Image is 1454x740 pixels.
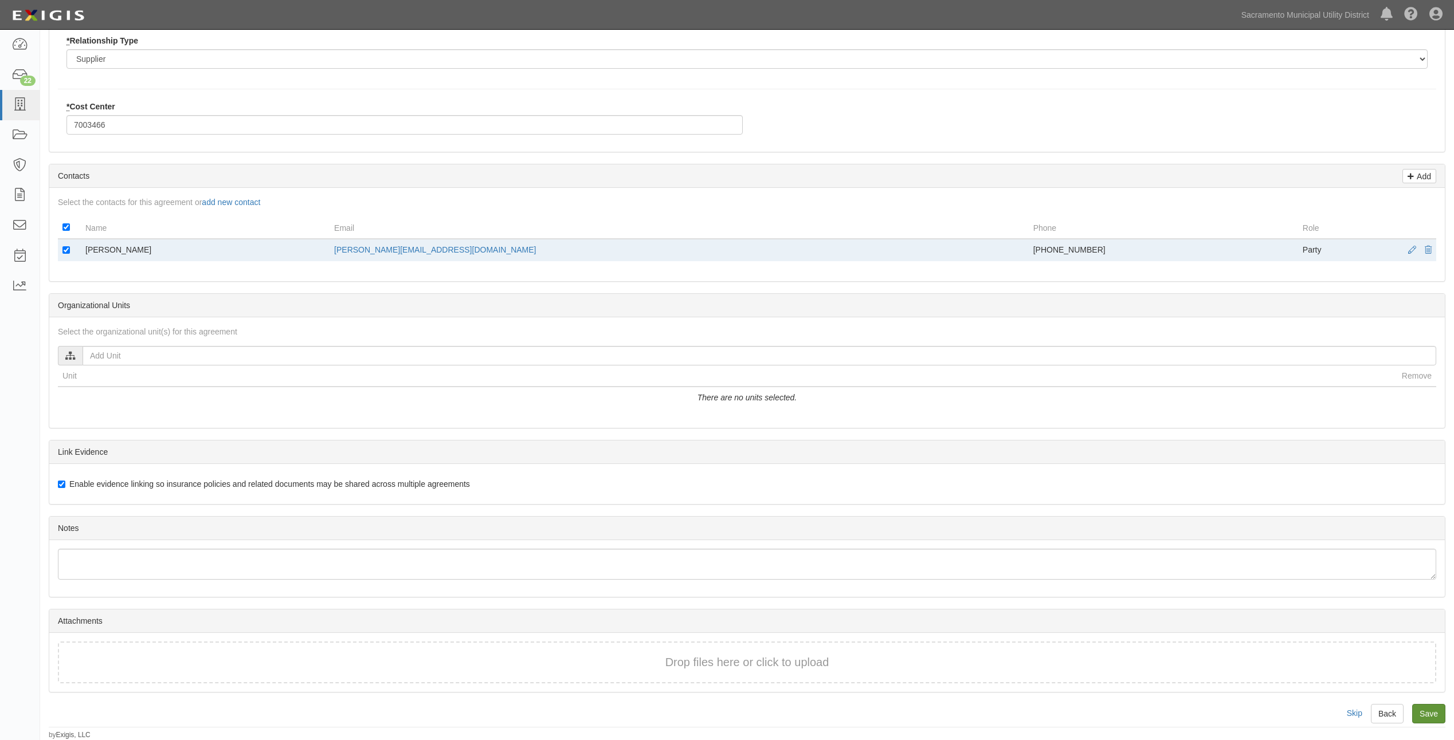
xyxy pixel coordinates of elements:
[66,35,138,46] label: Relationship Type
[58,481,65,488] input: Enable evidence linking so insurance policies and related documents may be shared across multiple...
[49,164,1445,188] div: Contacts
[1029,217,1298,239] th: Phone
[9,5,88,26] img: logo-5460c22ac91f19d4615b14bd174203de0afe785f0fc80cf4dbbc73dc1793850b.png
[1397,365,1436,387] th: Remove
[58,478,470,490] label: Enable evidence linking so insurance policies and related documents may be shared across multiple...
[20,76,36,86] div: 22
[49,196,1445,208] div: Select the contacts for this agreement or
[49,294,1445,317] div: Organizational Units
[1347,708,1362,718] a: Skip
[83,346,1436,365] input: Add Unit
[665,654,829,671] button: Drop files here or click to upload
[1414,170,1431,183] p: Add
[202,198,260,207] a: add new contact
[81,239,330,261] td: [PERSON_NAME]
[49,326,1445,337] div: Select the organizational unit(s) for this agreement
[1029,239,1298,261] td: [PHONE_NUMBER]
[330,217,1029,239] th: Email
[334,245,536,254] a: [PERSON_NAME][EMAIL_ADDRESS][DOMAIN_NAME]
[66,102,69,111] abbr: required
[66,36,69,45] abbr: required
[66,101,115,112] label: Cost Center
[49,609,1445,633] div: Attachments
[1236,3,1375,26] a: Sacramento Municipal Utility District
[49,730,91,740] small: by
[58,365,1397,387] th: Unit
[1298,239,1390,261] td: Party
[1402,169,1436,183] a: Add
[1298,217,1390,239] th: Role
[49,440,1445,464] div: Link Evidence
[49,517,1445,540] div: Notes
[81,217,330,239] th: Name
[56,731,91,739] a: Exigis, LLC
[1371,704,1404,723] a: Back
[697,393,797,402] i: There are no units selected.
[1404,8,1418,22] i: Help Center - Complianz
[1412,704,1445,723] input: Save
